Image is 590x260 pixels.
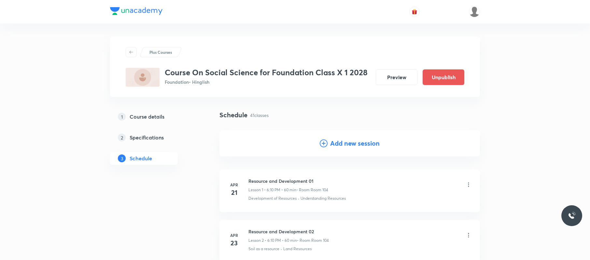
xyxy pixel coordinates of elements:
[376,69,417,85] button: Preview
[228,182,241,188] h6: Apr
[248,187,296,193] p: Lesson 1 • 6:10 PM • 60 min
[130,134,164,141] h5: Specifications
[409,7,420,17] button: avatar
[248,228,329,235] h6: Resource and Development 02
[165,79,368,85] p: Foundation • Hinglish
[469,6,480,17] img: aadi Shukla
[149,49,172,55] p: Plus Courses
[250,112,269,119] p: 41 classes
[301,195,346,201] p: Understanding Resources
[248,238,297,243] p: Lesson 2 • 6:10 PM • 60 min
[423,69,464,85] button: Unpublish
[126,68,160,87] img: 039A3521-D26E-420E-B830-0573240BA300_plus.png
[118,113,126,121] p: 1
[454,130,480,156] img: Add
[110,7,162,17] a: Company Logo
[228,238,241,248] h4: 23
[248,178,328,184] h6: Resource and Development 01
[281,246,282,252] div: ·
[130,154,152,162] h5: Schedule
[118,154,126,162] p: 3
[296,187,328,193] p: • Room Room 104
[110,131,199,144] a: 2Specifications
[248,195,297,201] p: Development of Resources
[219,110,247,120] h4: Schedule
[297,238,329,243] p: • Room Room 104
[118,134,126,141] p: 2
[165,68,368,77] h3: Course On Social Science for Foundation Class X 1 2028
[110,110,199,123] a: 1Course details
[330,138,380,148] h4: Add new session
[568,212,576,220] img: ttu
[283,246,312,252] p: Land Resources
[110,7,162,15] img: Company Logo
[248,246,279,252] p: Soil as a resource
[228,188,241,197] h4: 21
[298,195,299,201] div: ·
[228,232,241,238] h6: Apr
[130,113,164,121] h5: Course details
[412,9,417,15] img: avatar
